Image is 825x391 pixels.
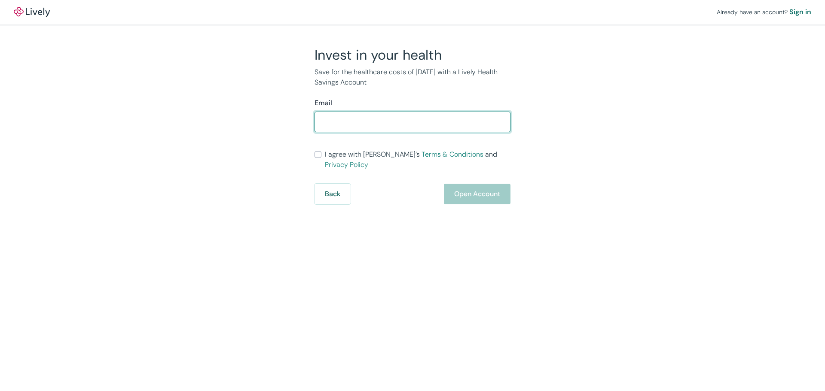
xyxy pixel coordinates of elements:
label: Email [315,98,332,108]
span: I agree with [PERSON_NAME]’s and [325,149,510,170]
p: Save for the healthcare costs of [DATE] with a Lively Health Savings Account [315,67,510,88]
button: Back [315,184,351,204]
div: Already have an account? [717,7,811,17]
a: Terms & Conditions [422,150,483,159]
a: Sign in [789,7,811,17]
img: Lively [14,7,50,17]
h2: Invest in your health [315,46,510,64]
a: LivelyLively [14,7,50,17]
a: Privacy Policy [325,160,368,169]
